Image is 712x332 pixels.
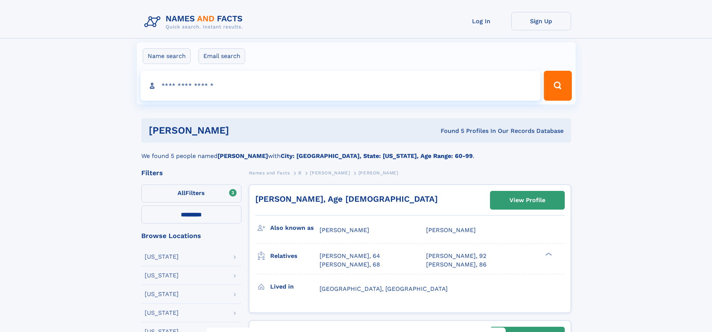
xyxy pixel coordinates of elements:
[145,272,179,278] div: [US_STATE]
[270,280,320,293] h3: Lived in
[255,194,438,204] a: [PERSON_NAME], Age [DEMOGRAPHIC_DATA]
[310,170,350,176] span: [PERSON_NAME]
[426,226,476,234] span: [PERSON_NAME]
[320,261,380,269] a: [PERSON_NAME], 68
[141,71,541,101] input: search input
[249,168,290,177] a: Names and Facts
[426,252,486,260] a: [PERSON_NAME], 92
[143,48,191,64] label: Name search
[451,12,511,30] a: Log In
[149,126,335,135] h1: [PERSON_NAME]
[310,168,350,177] a: [PERSON_NAME]
[270,222,320,234] h3: Also known as
[320,285,448,292] span: [GEOGRAPHIC_DATA], [GEOGRAPHIC_DATA]
[511,12,571,30] a: Sign Up
[298,168,302,177] a: B
[145,310,179,316] div: [US_STATE]
[298,170,302,176] span: B
[335,127,564,135] div: Found 5 Profiles In Our Records Database
[141,185,241,202] label: Filters
[426,261,487,269] a: [PERSON_NAME], 86
[490,191,564,209] a: View Profile
[141,12,249,32] img: Logo Names and Facts
[281,152,473,159] b: City: [GEOGRAPHIC_DATA], State: [US_STATE], Age Range: 60-99
[198,48,245,64] label: Email search
[320,226,369,234] span: [PERSON_NAME]
[358,170,398,176] span: [PERSON_NAME]
[270,250,320,262] h3: Relatives
[141,143,571,161] div: We found 5 people named with .
[145,291,179,297] div: [US_STATE]
[509,192,545,209] div: View Profile
[141,232,241,239] div: Browse Locations
[543,252,552,257] div: ❯
[544,71,571,101] button: Search Button
[320,252,380,260] a: [PERSON_NAME], 64
[218,152,268,159] b: [PERSON_NAME]
[145,254,179,260] div: [US_STATE]
[141,170,241,176] div: Filters
[178,189,185,197] span: All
